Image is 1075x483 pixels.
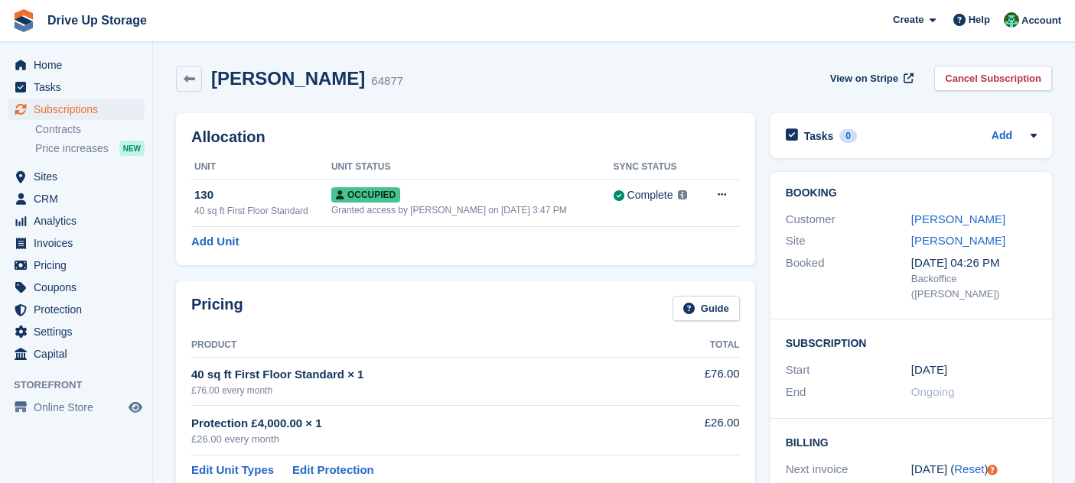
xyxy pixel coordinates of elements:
[34,188,125,209] span: CRM
[638,357,740,405] td: £76.00
[839,129,857,143] div: 0
[34,321,125,342] span: Settings
[191,366,638,384] div: 40 sq ft First Floor Standard × 1
[34,54,125,76] span: Home
[35,122,145,137] a: Contracts
[8,321,145,342] a: menu
[786,187,1037,199] h2: Booking
[1021,13,1061,28] span: Account
[786,335,1037,350] h2: Subscription
[954,462,984,475] a: Reset
[911,212,1005,225] a: [PERSON_NAME]
[627,187,673,203] div: Complete
[786,211,911,229] div: Customer
[191,333,638,358] th: Product
[331,155,614,180] th: Unit Status
[786,461,911,478] div: Next invoice
[985,463,999,477] div: Tooltip anchor
[8,166,145,187] a: menu
[786,232,911,250] div: Site
[1004,12,1019,28] img: Camille
[911,361,947,379] time: 2024-12-28 01:00:00 UTC
[911,385,955,398] span: Ongoing
[786,434,1037,449] h2: Billing
[638,406,740,455] td: £26.00
[8,254,145,276] a: menu
[911,461,1037,478] div: [DATE] ( )
[34,232,125,254] span: Invoices
[34,343,125,365] span: Capital
[34,99,125,120] span: Subscriptions
[638,333,740,358] th: Total
[678,190,687,199] img: icon-info-grey-7440780725fd019a000dd9b08b2336e03edf1995a4989e88bcd33f0948082b44.svg
[34,210,125,232] span: Analytics
[34,277,125,298] span: Coupons
[34,76,125,98] span: Tasks
[8,277,145,298] a: menu
[35,141,109,156] span: Price increases
[786,384,911,401] div: End
[126,398,145,417] a: Preview store
[12,9,35,32] img: stora-icon-8386f47178a22dfd0bd8f6a31ec36ba5ce8667c1dd55bd0f319d3a0aa187defe.svg
[34,397,125,418] span: Online Store
[35,140,145,157] a: Price increases NEW
[371,73,403,90] div: 64877
[8,99,145,120] a: menu
[8,210,145,232] a: menu
[934,66,1052,91] a: Cancel Subscription
[292,462,374,479] a: Edit Protection
[191,432,638,447] div: £26.00 every month
[14,378,152,393] span: Storefront
[191,415,638,433] div: Protection £4,000.00 × 1
[331,187,400,203] span: Occupied
[8,76,145,98] a: menu
[8,188,145,209] a: menu
[786,361,911,379] div: Start
[673,296,740,321] a: Guide
[191,233,239,251] a: Add Unit
[8,54,145,76] a: menu
[8,299,145,320] a: menu
[786,254,911,302] div: Booked
[119,141,145,156] div: NEW
[41,8,153,33] a: Drive Up Storage
[8,343,145,365] a: menu
[830,71,898,86] span: View on Stripe
[331,203,614,217] div: Granted access by [PERSON_NAME] on [DATE] 3:47 PM
[191,384,638,397] div: £76.00 every month
[211,68,365,89] h2: [PERSON_NAME]
[191,155,331,180] th: Unit
[191,128,740,146] h2: Allocation
[34,166,125,187] span: Sites
[911,234,1005,247] a: [PERSON_NAME]
[194,204,331,218] div: 40 sq ft First Floor Standard
[911,271,1037,301] div: Backoffice ([PERSON_NAME])
[804,129,834,143] h2: Tasks
[34,254,125,276] span: Pricing
[194,186,331,204] div: 130
[893,12,924,28] span: Create
[614,155,702,180] th: Sync Status
[911,254,1037,272] div: [DATE] 04:26 PM
[191,462,274,479] a: Edit Unit Types
[992,128,1012,145] a: Add
[8,397,145,418] a: menu
[34,299,125,320] span: Protection
[191,296,243,321] h2: Pricing
[824,66,917,91] a: View on Stripe
[969,12,990,28] span: Help
[8,232,145,254] a: menu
